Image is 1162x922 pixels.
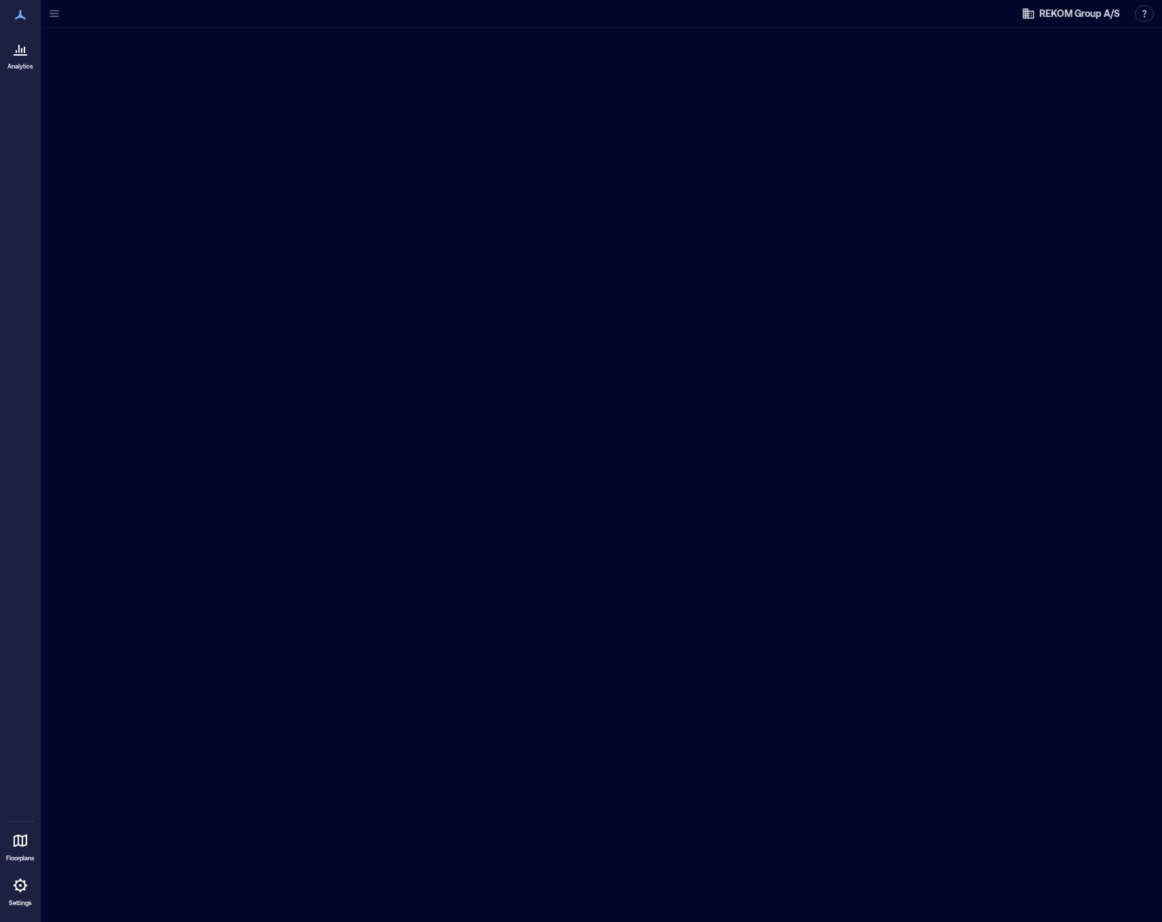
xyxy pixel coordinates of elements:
span: REKOM Group A/S [1039,7,1120,20]
p: Analytics [7,62,33,71]
p: Settings [9,899,32,907]
a: Analytics [3,33,37,75]
a: Floorplans [2,824,39,866]
p: Floorplans [6,854,35,862]
button: REKOM Group A/S [1018,3,1124,24]
a: Settings [4,869,37,911]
